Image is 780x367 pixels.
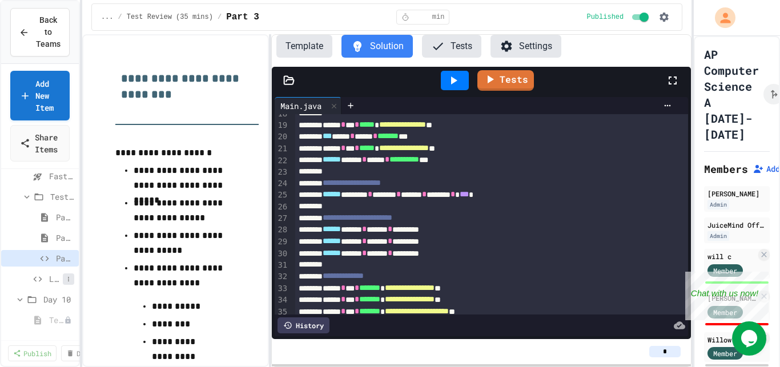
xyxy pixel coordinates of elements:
a: Tests [477,70,534,91]
div: 18 [275,108,289,120]
h1: AP Computer Science A [DATE]-[DATE] [704,46,759,142]
a: Delete [61,345,106,361]
span: Test Review (35 mins) [127,13,213,22]
div: Willow [PERSON_NAME] [707,334,756,345]
div: 33 [275,283,289,295]
button: More options [63,273,74,285]
button: Add [753,163,780,175]
iframe: chat widget [732,321,769,356]
a: Add New Item [10,71,70,120]
span: / [118,13,122,22]
iframe: chat widget [685,272,769,320]
span: Fast Start [49,170,74,182]
h2: Members [704,161,748,177]
div: 22 [275,155,289,167]
div: 27 [275,213,289,225]
div: Main.java [275,100,327,112]
span: Published [586,13,624,22]
div: 23 [275,167,289,178]
span: Day 10 [43,293,74,305]
div: 28 [275,224,289,236]
span: Day 11 [43,334,74,346]
div: 20 [275,131,289,143]
div: Admin [707,231,729,241]
button: Tests [422,35,481,58]
button: Solution [341,35,413,58]
div: 29 [275,236,289,248]
div: 21 [275,143,289,155]
a: Share Items [10,125,70,162]
div: 19 [275,120,289,132]
span: Test Review (35 mins) [50,191,74,203]
button: Back to Teams [10,8,70,57]
div: 35 [275,306,289,318]
div: History [278,317,329,333]
div: 30 [275,248,289,260]
div: 31 [275,260,289,271]
span: Member [713,348,737,358]
button: Template [276,35,332,58]
div: JuiceMind Official [707,220,766,230]
div: Content is published and visible to students [586,10,651,24]
div: [PERSON_NAME] [707,188,766,199]
span: Part 3 [56,252,74,264]
span: min [432,13,445,22]
div: Unpublished [64,316,72,324]
button: Settings [490,35,561,58]
span: Lab - Hidden Figures: Launch Weight Calculator [49,273,63,285]
div: 32 [275,271,289,283]
span: / [218,13,222,22]
span: ... [101,13,114,22]
div: 26 [275,201,289,213]
div: My Account [703,5,738,31]
div: 34 [275,295,289,306]
div: will c [707,251,756,261]
span: Member [713,265,737,276]
span: Back to Teams [36,14,61,50]
div: Main.java [275,97,341,114]
span: Part 2 [56,232,74,244]
div: Admin [707,200,729,209]
span: Part 3 [226,10,259,24]
a: Publish [8,345,57,361]
div: 25 [275,189,289,201]
span: Part 1 [56,211,74,223]
span: Teacher Day Plan [49,314,64,326]
div: 24 [275,178,289,190]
